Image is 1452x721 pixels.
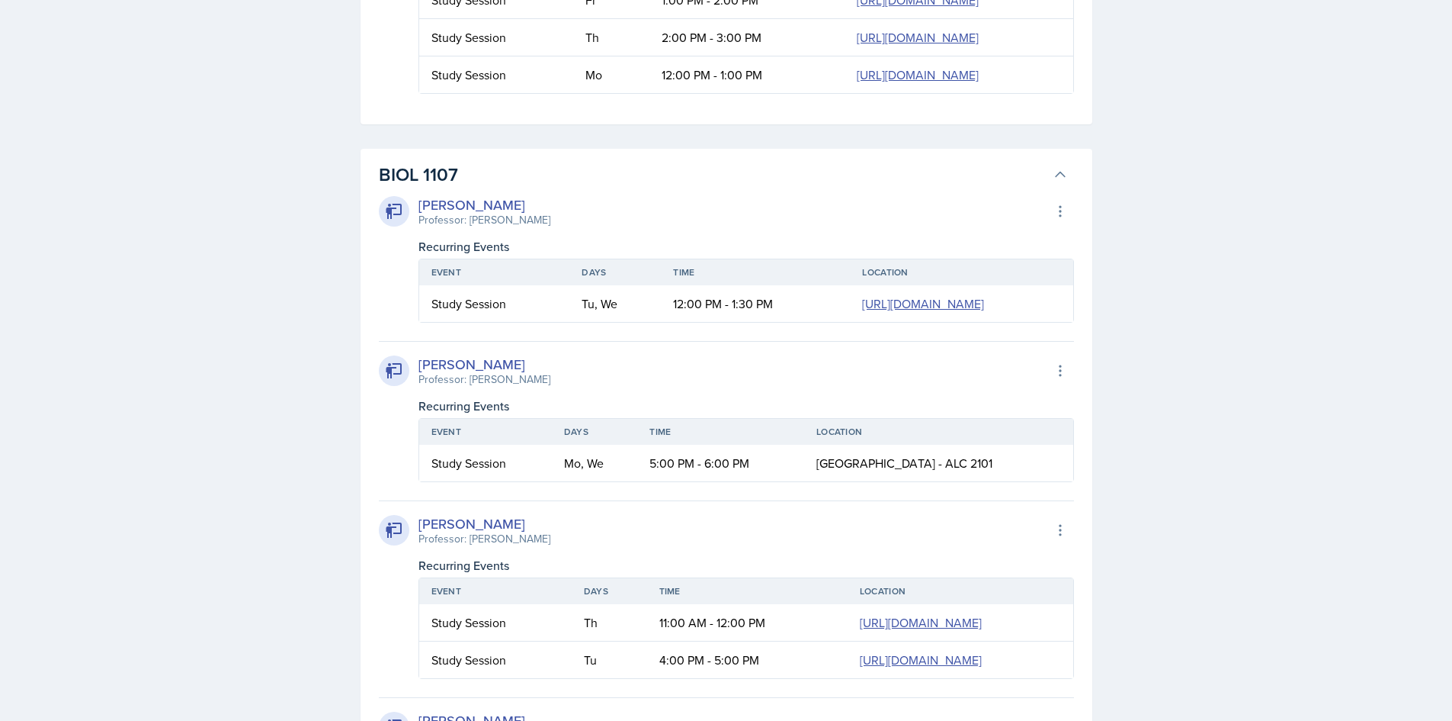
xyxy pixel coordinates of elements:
th: Location [850,259,1072,285]
button: BIOL 1107 [376,158,1071,192]
a: [URL][DOMAIN_NAME] [857,66,979,83]
div: Study Session [431,28,562,47]
th: Time [647,578,848,604]
td: 11:00 AM - 12:00 PM [647,604,848,642]
th: Time [637,419,804,445]
div: Recurring Events [418,237,1074,256]
th: Location [848,578,1073,604]
td: Tu [572,642,647,678]
div: Recurring Events [418,556,1074,575]
a: [URL][DOMAIN_NAME] [860,652,982,668]
th: Days [569,259,661,285]
td: Tu, We [569,285,661,322]
td: Th [573,19,649,56]
td: Mo, We [552,445,638,481]
a: [URL][DOMAIN_NAME] [860,614,982,631]
div: [PERSON_NAME] [418,195,550,215]
div: Recurring Events [418,397,1074,415]
td: 5:00 PM - 6:00 PM [637,445,804,481]
div: Study Session [431,651,559,669]
td: 4:00 PM - 5:00 PM [647,642,848,678]
a: [URL][DOMAIN_NAME] [857,29,979,46]
th: Event [419,259,570,285]
th: Event [419,578,572,604]
td: 12:00 PM - 1:00 PM [649,56,845,93]
a: [URL][DOMAIN_NAME] [862,295,984,312]
th: Location [804,419,1073,445]
div: Professor: [PERSON_NAME] [418,372,550,388]
div: Study Session [431,613,559,632]
td: Th [572,604,647,642]
th: Days [552,419,638,445]
div: Study Session [431,454,540,472]
span: [GEOGRAPHIC_DATA] - ALC 2101 [816,455,992,472]
div: Professor: [PERSON_NAME] [418,531,550,547]
h3: BIOL 1107 [379,161,1047,188]
div: Study Session [431,295,558,313]
div: Professor: [PERSON_NAME] [418,212,550,228]
th: Days [572,578,647,604]
td: 2:00 PM - 3:00 PM [649,19,845,56]
td: Mo [573,56,649,93]
div: [PERSON_NAME] [418,354,550,375]
th: Event [419,419,552,445]
div: [PERSON_NAME] [418,513,550,534]
td: 12:00 PM - 1:30 PM [661,285,850,322]
div: Study Session [431,66,562,84]
th: Time [661,259,850,285]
